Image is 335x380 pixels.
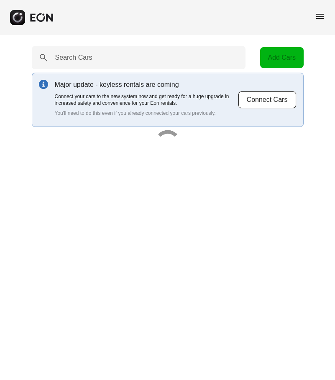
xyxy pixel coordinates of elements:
[315,11,325,21] span: menu
[39,80,48,89] img: info
[55,53,92,63] label: Search Cars
[55,80,238,90] p: Major update - keyless rentals are coming
[55,93,238,106] p: Connect your cars to the new system now and get ready for a huge upgrade in increased safety and ...
[55,110,238,117] p: You'll need to do this even if you already connected your cars previously.
[238,91,297,109] button: Connect Cars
